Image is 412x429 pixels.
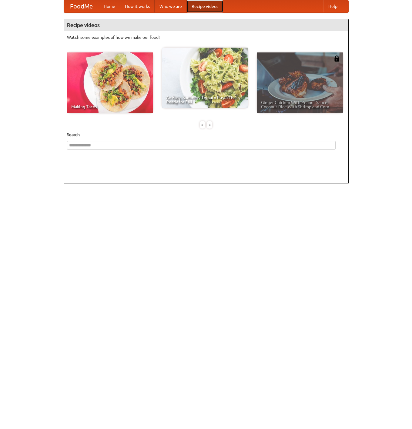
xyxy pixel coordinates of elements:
a: Who we are [155,0,187,12]
span: An Easy, Summery Tomato Pasta That's Ready for Fall [166,96,244,104]
a: How it works [120,0,155,12]
span: Making Tacos [71,105,149,109]
a: An Easy, Summery Tomato Pasta That's Ready for Fall [162,48,248,108]
div: » [207,121,212,129]
img: 483408.png [334,55,340,62]
a: Home [99,0,120,12]
p: Watch some examples of how we make our food! [67,34,345,40]
div: « [200,121,205,129]
h5: Search [67,132,345,138]
a: FoodMe [64,0,99,12]
a: Making Tacos [67,52,153,113]
a: Help [323,0,342,12]
h4: Recipe videos [64,19,348,31]
a: Recipe videos [187,0,223,12]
